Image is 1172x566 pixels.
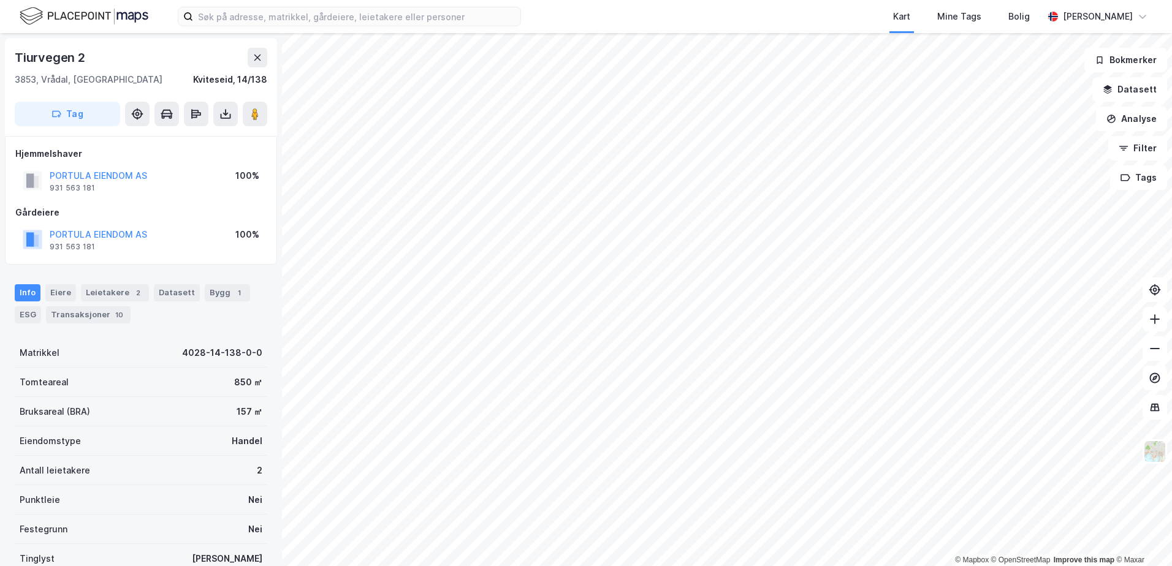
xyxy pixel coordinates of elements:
[20,404,90,419] div: Bruksareal (BRA)
[991,556,1051,564] a: OpenStreetMap
[154,284,200,301] div: Datasett
[113,309,126,321] div: 10
[15,72,162,87] div: 3853, Vrådal, [GEOGRAPHIC_DATA]
[50,242,95,252] div: 931 563 181
[192,551,262,566] div: [PERSON_NAME]
[1111,507,1172,566] div: Kontrollprogram for chat
[50,183,95,193] div: 931 563 181
[234,375,262,390] div: 850 ㎡
[20,522,67,537] div: Festegrunn
[182,345,262,360] div: 4028-14-138-0-0
[20,463,90,478] div: Antall leietakere
[233,287,245,299] div: 1
[45,284,76,301] div: Eiere
[20,345,59,360] div: Matrikkel
[81,284,149,301] div: Leietakere
[248,492,262,507] div: Nei
[20,6,148,27] img: logo.f888ab2527a4732fd821a326f86c7f29.svg
[955,556,989,564] a: Mapbox
[893,9,910,24] div: Kart
[20,492,60,507] div: Punktleie
[1096,107,1167,131] button: Analyse
[15,146,267,161] div: Hjemmelshaver
[1143,440,1166,463] img: Z
[20,375,69,390] div: Tomteareal
[1084,48,1167,72] button: Bokmerker
[237,404,262,419] div: 157 ㎡
[20,434,81,448] div: Eiendomstype
[1108,136,1167,160] button: Filter
[257,463,262,478] div: 2
[15,306,41,323] div: ESG
[1054,556,1114,564] a: Improve this map
[46,306,131,323] div: Transaksjoner
[20,551,55,566] div: Tinglyst
[235,227,259,242] div: 100%
[193,7,520,26] input: Søk på adresse, matrikkel, gårdeiere, leietakere eller personer
[248,522,262,537] div: Nei
[232,434,262,448] div: Handel
[132,287,144,299] div: 2
[1111,507,1172,566] iframe: Chat Widget
[1092,77,1167,102] button: Datasett
[15,102,120,126] button: Tag
[193,72,267,87] div: Kviteseid, 14/138
[1008,9,1030,24] div: Bolig
[235,168,259,183] div: 100%
[937,9,981,24] div: Mine Tags
[15,205,267,220] div: Gårdeiere
[15,48,88,67] div: Tiurvegen 2
[1110,165,1167,190] button: Tags
[15,284,40,301] div: Info
[1063,9,1133,24] div: [PERSON_NAME]
[205,284,250,301] div: Bygg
